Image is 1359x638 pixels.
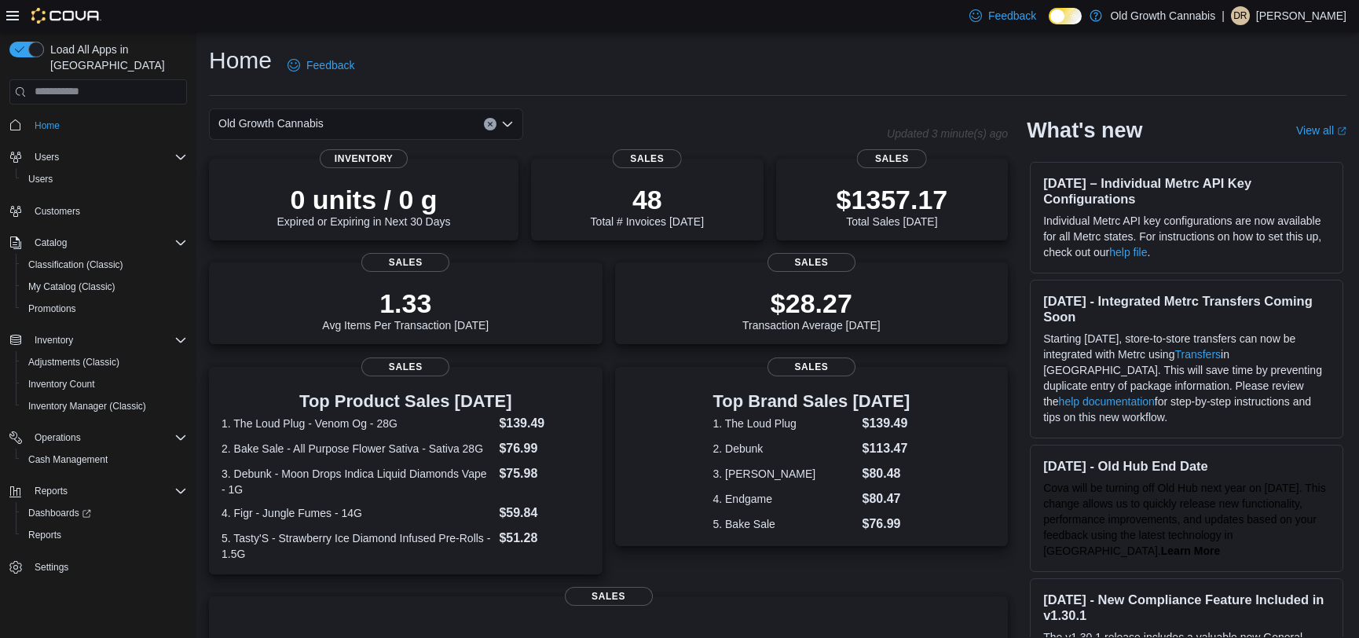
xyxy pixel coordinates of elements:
button: Promotions [16,298,193,320]
a: Reports [22,526,68,544]
a: Learn More [1161,544,1220,557]
span: Users [28,173,53,185]
dd: $80.48 [863,464,910,483]
span: Cova will be turning off Old Hub next year on [DATE]. This change allows us to quickly release ne... [1043,482,1326,557]
span: My Catalog (Classic) [28,280,115,293]
button: Adjustments (Classic) [16,351,193,373]
button: Reports [28,482,74,500]
span: Sales [767,253,855,272]
a: Inventory Count [22,375,101,394]
h3: [DATE] – Individual Metrc API Key Configurations [1043,175,1330,207]
div: Total # Invoices [DATE] [591,184,704,228]
p: | [1222,6,1225,25]
span: Sales [767,357,855,376]
span: Promotions [28,302,76,315]
dt: 1. The Loud Plug [712,416,855,431]
h2: What's new [1027,118,1142,143]
a: Transfers [1174,348,1221,361]
span: Feedback [306,57,354,73]
span: Inventory Count [28,378,95,390]
dt: 4. Endgame [712,491,855,507]
a: My Catalog (Classic) [22,277,122,296]
span: Inventory [28,331,187,350]
button: Open list of options [501,118,514,130]
svg: External link [1337,126,1346,136]
span: Dashboards [28,507,91,519]
div: Expired or Expiring in Next 30 Days [277,184,451,228]
span: Users [28,148,187,167]
a: View allExternal link [1296,124,1346,137]
h3: [DATE] - New Compliance Feature Included in v1.30.1 [1043,592,1330,623]
span: Classification (Classic) [22,255,187,274]
a: Dashboards [22,504,97,522]
span: Home [35,119,60,132]
dt: 5. Tasty'S - Strawberry Ice Diamond Infused Pre-Rolls - 1.5G [222,530,493,562]
dt: 4. Figr - Jungle Fumes - 14G [222,505,493,521]
button: Inventory Count [16,373,193,395]
dd: $76.99 [499,439,589,458]
dt: 2. Bake Sale - All Purpose Flower Sativa - Sativa 28G [222,441,493,456]
h3: Top Product Sales [DATE] [222,392,590,411]
span: Inventory [35,334,73,346]
span: Reports [28,529,61,541]
span: Customers [28,201,187,221]
div: Avg Items Per Transaction [DATE] [322,288,489,332]
button: Reports [3,480,193,502]
button: Reports [16,524,193,546]
button: Operations [3,427,193,449]
p: Starting [DATE], store-to-store transfers can now be integrated with Metrc using in [GEOGRAPHIC_D... [1043,331,1330,425]
nav: Complex example [9,108,187,620]
span: Sales [361,253,449,272]
span: Operations [28,428,187,447]
button: Clear input [484,118,496,130]
p: Updated 3 minute(s) ago [887,127,1008,140]
p: Old Growth Cannabis [1110,6,1215,25]
h1: Home [209,45,272,76]
button: Catalog [28,233,73,252]
span: Adjustments (Classic) [28,356,119,368]
dd: $75.98 [499,464,589,483]
span: Customers [35,205,80,218]
a: Customers [28,202,86,221]
button: Users [28,148,65,167]
span: Users [22,170,187,189]
span: Sales [613,149,683,168]
p: 0 units / 0 g [277,184,451,215]
button: Users [16,168,193,190]
div: Total Sales [DATE] [836,184,947,228]
dt: 5. Bake Sale [712,516,855,532]
div: Transaction Average [DATE] [742,288,881,332]
span: Catalog [28,233,187,252]
span: Promotions [22,299,187,318]
span: Inventory Count [22,375,187,394]
button: Operations [28,428,87,447]
a: Promotions [22,299,82,318]
a: Cash Management [22,450,114,469]
a: Home [28,116,66,135]
div: Dustin Ranogajec [1231,6,1250,25]
span: My Catalog (Classic) [22,277,187,296]
span: Sales [361,357,449,376]
span: Cash Management [28,453,108,466]
dt: 2. Debunk [712,441,855,456]
span: Classification (Classic) [28,258,123,271]
span: DR [1233,6,1247,25]
button: Cash Management [16,449,193,471]
p: $28.27 [742,288,881,319]
dd: $59.84 [499,504,589,522]
dd: $113.47 [863,439,910,458]
span: Catalog [35,236,67,249]
a: help documentation [1059,395,1155,408]
p: [PERSON_NAME] [1256,6,1346,25]
p: 1.33 [322,288,489,319]
a: help file [1109,246,1147,258]
p: $1357.17 [836,184,947,215]
button: Catalog [3,232,193,254]
h3: [DATE] - Integrated Metrc Transfers Coming Soon [1043,293,1330,324]
span: Reports [35,485,68,497]
dt: 1. The Loud Plug - Venom Og - 28G [222,416,493,431]
a: Classification (Classic) [22,255,130,274]
a: Inventory Manager (Classic) [22,397,152,416]
h3: Top Brand Sales [DATE] [712,392,910,411]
